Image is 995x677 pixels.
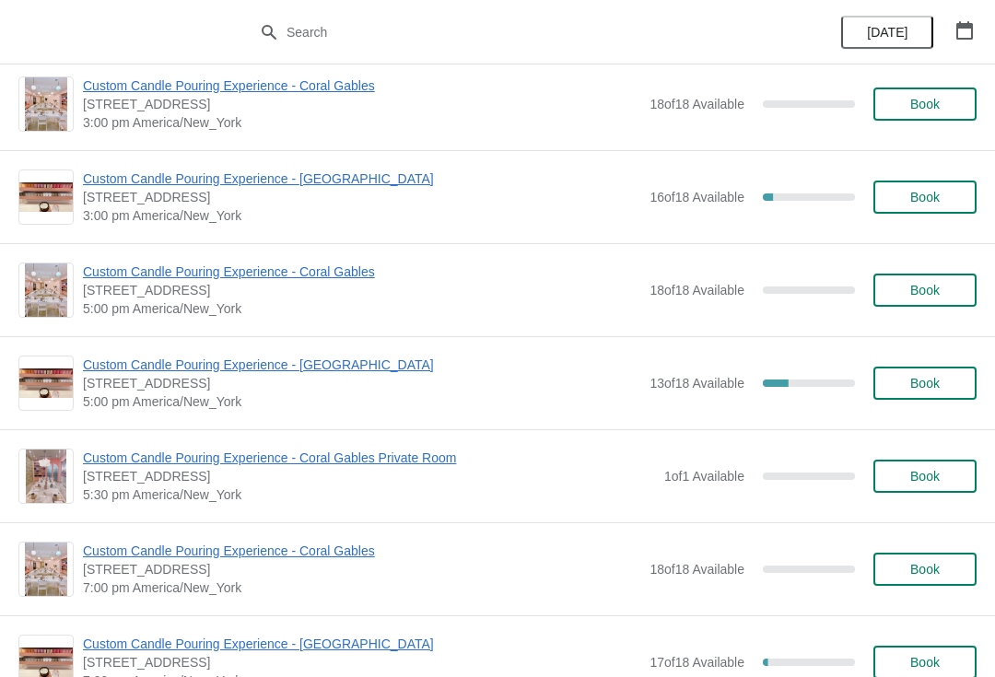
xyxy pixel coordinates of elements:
[910,655,940,670] span: Book
[650,283,744,298] span: 18 of 18 Available
[650,97,744,111] span: 18 of 18 Available
[83,392,640,411] span: 5:00 pm America/New_York
[83,188,640,206] span: [STREET_ADDRESS]
[19,368,73,399] img: Custom Candle Pouring Experience - Fort Lauderdale | 914 East Las Olas Boulevard, Fort Lauderdale...
[25,77,68,131] img: Custom Candle Pouring Experience - Coral Gables | 154 Giralda Avenue, Coral Gables, FL, USA | 3:0...
[83,169,640,188] span: Custom Candle Pouring Experience - [GEOGRAPHIC_DATA]
[867,25,907,40] span: [DATE]
[83,206,640,225] span: 3:00 pm America/New_York
[83,281,640,299] span: [STREET_ADDRESS]
[19,182,73,213] img: Custom Candle Pouring Experience - Fort Lauderdale | 914 East Las Olas Boulevard, Fort Lauderdale...
[873,88,977,121] button: Book
[83,635,640,653] span: Custom Candle Pouring Experience - [GEOGRAPHIC_DATA]
[83,374,640,392] span: [STREET_ADDRESS]
[286,16,746,49] input: Search
[83,95,640,113] span: [STREET_ADDRESS]
[83,299,640,318] span: 5:00 pm America/New_York
[83,578,640,597] span: 7:00 pm America/New_York
[83,560,640,578] span: [STREET_ADDRESS]
[910,190,940,204] span: Book
[910,97,940,111] span: Book
[650,562,744,577] span: 18 of 18 Available
[25,263,68,317] img: Custom Candle Pouring Experience - Coral Gables | 154 Giralda Avenue, Coral Gables, FL, USA | 5:0...
[873,274,977,307] button: Book
[873,367,977,400] button: Book
[26,449,66,503] img: Custom Candle Pouring Experience - Coral Gables Private Room | 154 Giralda Avenue, Coral Gables, ...
[83,653,640,671] span: [STREET_ADDRESS]
[83,467,655,485] span: [STREET_ADDRESS]
[841,16,933,49] button: [DATE]
[83,76,640,95] span: Custom Candle Pouring Experience - Coral Gables
[83,113,640,132] span: 3:00 pm America/New_York
[83,542,640,560] span: Custom Candle Pouring Experience - Coral Gables
[910,376,940,391] span: Book
[910,469,940,484] span: Book
[83,263,640,281] span: Custom Candle Pouring Experience - Coral Gables
[873,553,977,586] button: Book
[25,543,68,596] img: Custom Candle Pouring Experience - Coral Gables | 154 Giralda Avenue, Coral Gables, FL, USA | 7:0...
[910,562,940,577] span: Book
[650,376,744,391] span: 13 of 18 Available
[910,283,940,298] span: Book
[873,460,977,493] button: Book
[650,655,744,670] span: 17 of 18 Available
[83,449,655,467] span: Custom Candle Pouring Experience - Coral Gables Private Room
[873,181,977,214] button: Book
[83,356,640,374] span: Custom Candle Pouring Experience - [GEOGRAPHIC_DATA]
[650,190,744,204] span: 16 of 18 Available
[664,469,744,484] span: 1 of 1 Available
[83,485,655,504] span: 5:30 pm America/New_York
